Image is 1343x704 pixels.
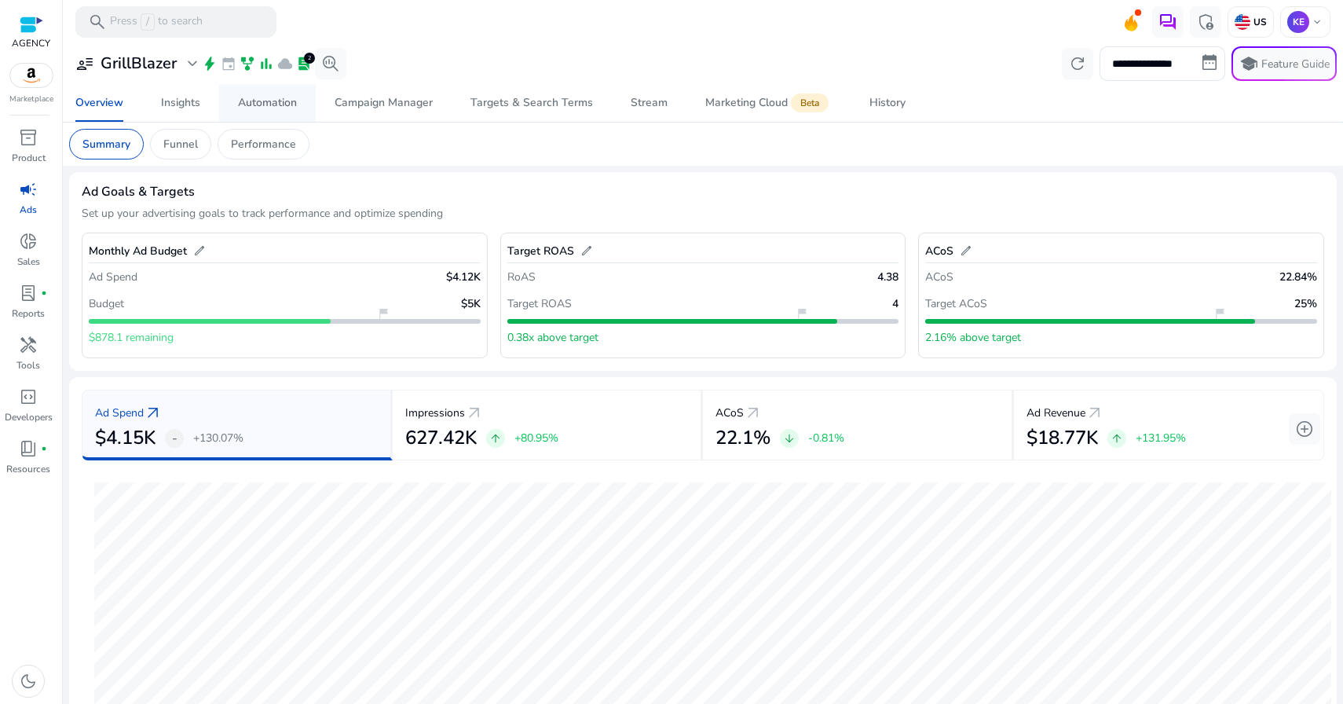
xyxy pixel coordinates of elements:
[1289,413,1320,445] button: add_circle
[335,97,433,108] div: Campaign Manager
[405,405,465,421] p: Impressions
[5,410,53,424] p: Developers
[1196,13,1215,31] span: admin_panel_settings
[1026,405,1085,421] p: Ad Revenue
[12,306,45,321] p: Reports
[89,269,137,285] p: Ad Spend
[17,255,40,269] p: Sales
[808,433,844,444] p: -0.81%
[277,56,293,71] span: cloud
[19,232,38,251] span: donut_small
[88,13,107,31] span: search
[960,244,972,257] span: edit
[925,329,1021,346] p: 2.16% above target
[446,269,481,285] p: $4.12K
[791,93,829,112] span: Beta
[95,405,144,421] p: Ad Spend
[1294,295,1317,312] p: 25%
[507,329,598,346] p: 0.38x above target
[82,185,195,200] h4: Ad Goals & Targets
[296,56,312,71] span: lab_profile
[193,433,243,444] p: +130.07%
[580,244,593,257] span: edit
[12,36,50,50] p: AGENCY
[161,97,200,108] div: Insights
[89,329,174,346] p: $878.1 remaining
[1311,16,1323,28] span: keyboard_arrow_down
[95,427,156,449] h2: $4.15K
[631,97,668,108] div: Stream
[705,97,832,109] div: Marketing Cloud
[12,151,46,165] p: Product
[1295,420,1314,438] span: add_circle
[75,54,94,73] span: user_attributes
[507,295,572,312] p: Target ROAS
[19,335,38,354] span: handyman
[1231,46,1337,81] button: schoolFeature Guide
[89,245,187,258] h5: Monthly Ad Budget
[19,180,38,199] span: campaign
[19,672,38,691] span: dark_mode
[796,307,808,320] span: flag_2
[470,97,593,108] div: Targets & Search Terms
[715,427,770,449] h2: 22.1%
[141,13,155,31] span: /
[82,136,130,152] p: Summary
[1250,16,1267,28] p: US
[19,387,38,406] span: code_blocks
[9,93,53,105] p: Marketplace
[321,54,340,73] span: search_insights
[144,404,163,423] a: arrow_outward
[231,136,296,152] p: Performance
[19,439,38,458] span: book_4
[744,404,763,423] a: arrow_outward
[6,462,50,476] p: Resources
[221,56,236,71] span: event
[1068,54,1087,73] span: refresh
[315,48,346,79] button: search_insights
[202,56,218,71] span: bolt
[172,429,177,448] span: -
[82,205,1324,222] p: Set up your advertising goals to track performance and optimize spending
[304,53,315,64] div: 2
[193,244,206,257] span: edit
[1279,269,1317,285] p: 22.84%
[925,245,953,258] h5: ACoS
[1085,404,1104,423] a: arrow_outward
[869,97,906,108] div: History
[514,433,558,444] p: +80.95%
[1190,6,1221,38] button: admin_panel_settings
[405,427,477,449] h2: 627.42K
[925,269,953,285] p: ACoS
[110,13,203,31] p: Press to search
[1239,54,1258,73] span: school
[1062,48,1093,79] button: refresh
[258,56,274,71] span: bar_chart
[507,245,574,258] h5: Target ROAS
[877,269,898,285] p: 4.38
[377,307,390,320] span: flag_2
[41,290,47,296] span: fiber_manual_record
[465,404,484,423] a: arrow_outward
[238,97,297,108] div: Automation
[75,97,123,108] div: Overview
[101,54,177,73] h3: GrillBlazer
[1111,432,1123,445] span: arrow_upward
[461,295,481,312] p: $5K
[163,136,198,152] p: Funnel
[1235,14,1250,30] img: us.svg
[20,203,37,217] p: Ads
[89,295,124,312] p: Budget
[19,284,38,302] span: lab_profile
[892,295,898,312] p: 4
[19,128,38,147] span: inventory_2
[1287,11,1309,33] p: KE
[240,56,255,71] span: family_history
[183,54,202,73] span: expand_more
[16,358,40,372] p: Tools
[1026,427,1098,449] h2: $18.77K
